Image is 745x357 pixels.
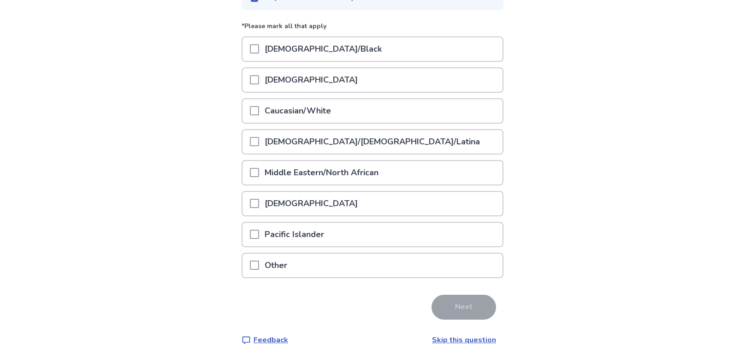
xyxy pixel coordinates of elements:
p: *Please mark all that apply [242,21,503,36]
p: Other [259,254,293,277]
p: Feedback [254,334,288,345]
p: Pacific Islander [259,223,330,246]
p: Middle Eastern/North African [259,161,384,184]
p: [DEMOGRAPHIC_DATA]/Black [259,37,387,61]
p: [DEMOGRAPHIC_DATA] [259,192,363,215]
p: Caucasian/White [259,99,337,123]
p: [DEMOGRAPHIC_DATA]/[DEMOGRAPHIC_DATA]/Latina [259,130,485,154]
a: Feedback [242,334,288,345]
p: [DEMOGRAPHIC_DATA] [259,68,363,92]
button: Next [432,295,496,320]
a: Skip this question [432,335,496,345]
